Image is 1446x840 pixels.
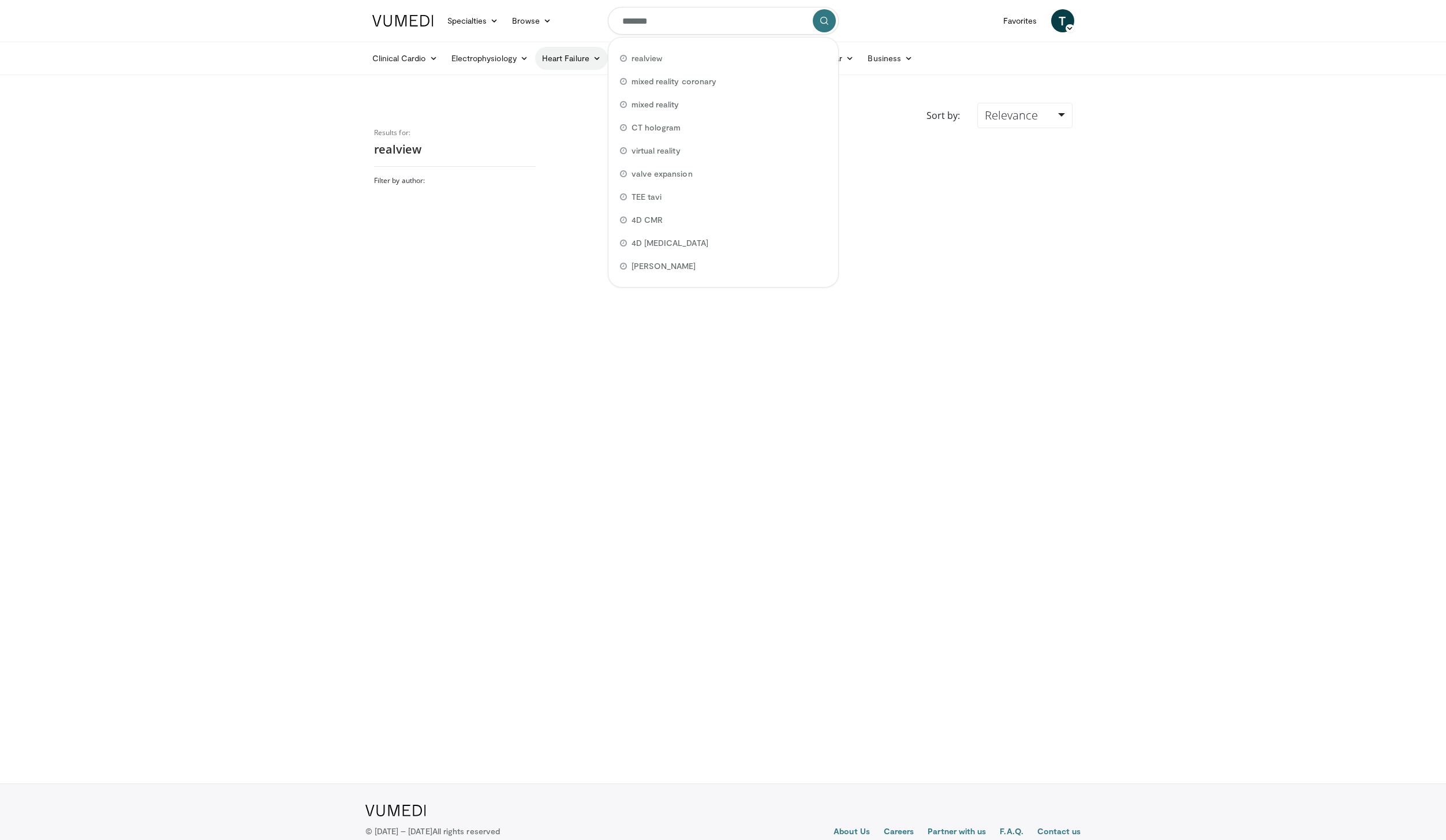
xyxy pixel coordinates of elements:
[632,53,663,64] span: realview
[535,47,608,70] a: Heart Failure
[432,826,500,836] span: All rights reserved
[632,76,717,87] span: mixed reality coronary
[632,191,662,203] span: TEE tavi
[861,47,920,70] a: Business
[632,237,708,249] span: 4D [MEDICAL_DATA]
[1051,9,1074,32] a: T
[632,214,663,226] span: 4D CMR
[372,15,434,27] img: VuMedi Logo
[884,826,914,839] a: Careers
[440,9,506,32] a: Specialties
[1000,826,1023,839] a: F.A.Q.
[985,107,1038,123] span: Relevance
[505,9,558,32] a: Browse
[928,826,986,839] a: Partner with us
[374,176,536,185] h3: Filter by author:
[632,99,679,110] span: mixed reality
[365,805,426,816] img: VuMedi Logo
[365,826,500,837] p: © [DATE] – [DATE]
[632,168,693,180] span: valve expansion
[834,826,870,839] a: About Us
[632,145,681,156] span: virtual reality
[977,103,1072,128] a: Relevance
[1037,826,1081,839] a: Contact us
[632,260,696,272] span: [PERSON_NAME]
[996,9,1044,32] a: Favorites
[365,47,444,70] a: Clinical Cardio
[608,7,839,35] input: Search topics, interventions
[374,128,536,137] p: Results for:
[632,122,681,133] span: CT hologram
[444,47,535,70] a: Electrophysiology
[918,103,969,128] div: Sort by:
[374,142,536,157] h2: realview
